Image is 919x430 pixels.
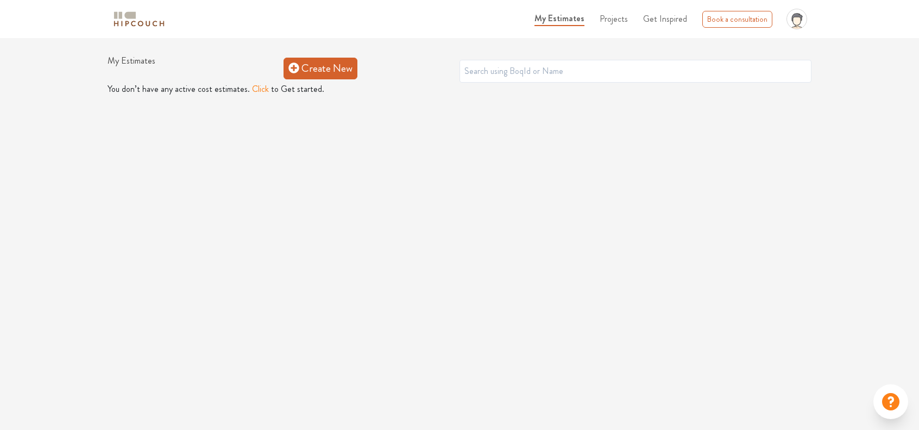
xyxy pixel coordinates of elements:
[600,13,628,25] span: Projects
[702,11,772,28] div: Book a consultation
[643,13,687,25] span: Get Inspired
[459,60,811,83] input: Search using BoqId or Name
[108,55,284,80] h1: My Estimates
[108,83,811,96] p: You don’t have any active cost estimates. to Get started.
[284,58,357,79] a: Create New
[112,7,166,32] span: logo-horizontal.svg
[534,12,584,24] span: My Estimates
[252,83,269,96] button: Click
[112,10,166,29] img: logo-horizontal.svg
